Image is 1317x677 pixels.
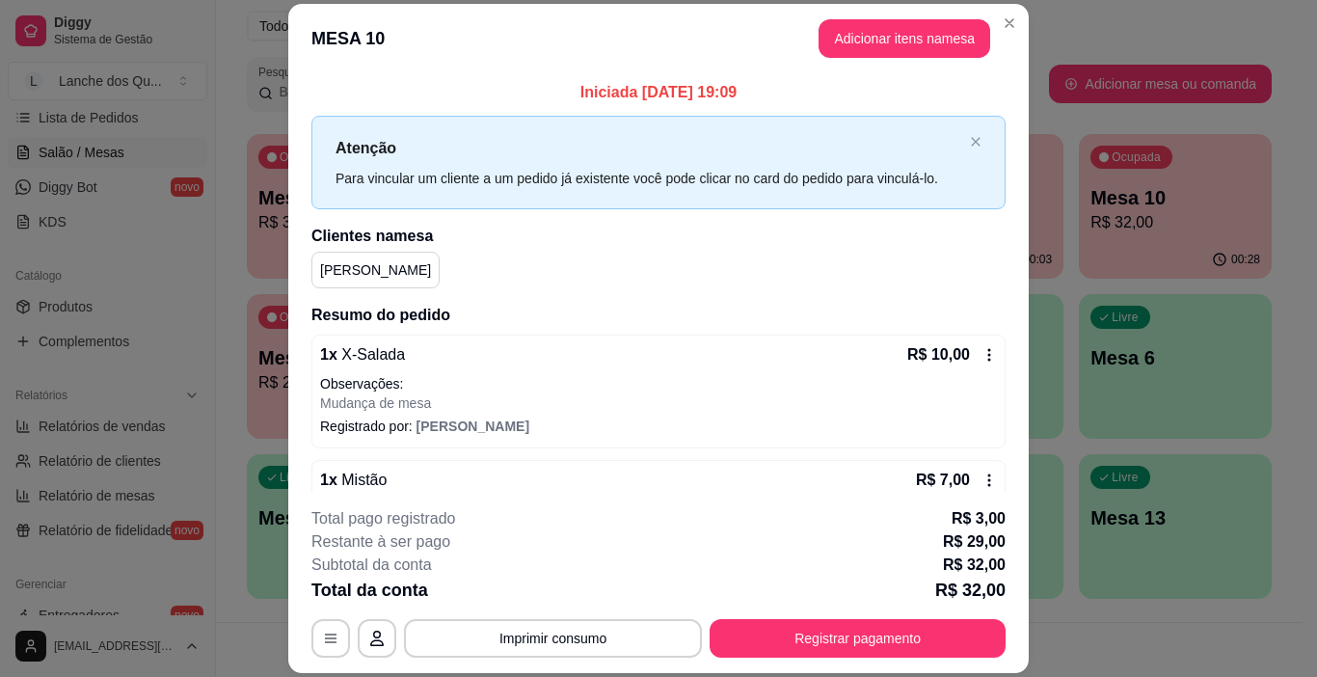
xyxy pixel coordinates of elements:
button: Registrar pagamento [710,619,1006,658]
p: Total pago registrado [311,507,455,530]
p: R$ 7,00 [916,469,970,492]
h2: Clientes na mesa [311,225,1006,248]
p: 1 x [320,469,387,492]
p: 1 x [320,343,405,366]
p: R$ 32,00 [935,577,1006,604]
p: R$ 29,00 [943,530,1006,554]
p: [PERSON_NAME] [320,260,431,280]
p: Restante à ser pago [311,530,450,554]
div: Para vincular um cliente a um pedido já existente você pode clicar no card do pedido para vinculá... [336,168,962,189]
button: Imprimir consumo [404,619,702,658]
p: Mudança de mesa [320,393,997,413]
p: R$ 3,00 [952,507,1006,530]
button: close [970,136,981,149]
p: Iniciada [DATE] 19:09 [311,81,1006,104]
p: R$ 32,00 [943,554,1006,577]
p: Registrado por: [320,417,997,436]
p: Total da conta [311,577,428,604]
span: [PERSON_NAME] [417,419,529,434]
p: Subtotal da conta [311,554,432,577]
p: R$ 10,00 [907,343,970,366]
p: Atenção [336,136,962,160]
span: Mistão [337,472,388,488]
button: Close [994,8,1025,39]
p: Observações: [320,374,997,393]
header: MESA 10 [288,4,1029,73]
h2: Resumo do pedido [311,304,1006,327]
span: X-Salada [337,346,405,363]
span: close [970,136,981,148]
button: Adicionar itens namesa [819,19,990,58]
